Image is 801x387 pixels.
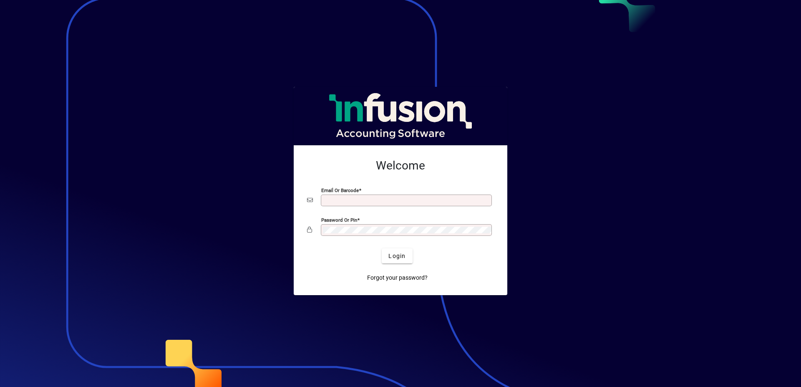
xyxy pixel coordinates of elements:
[367,273,428,282] span: Forgot your password?
[321,217,357,223] mat-label: Password or Pin
[382,248,412,263] button: Login
[388,252,406,261] span: Login
[364,270,431,285] a: Forgot your password?
[307,159,494,173] h2: Welcome
[321,187,359,193] mat-label: Email or Barcode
